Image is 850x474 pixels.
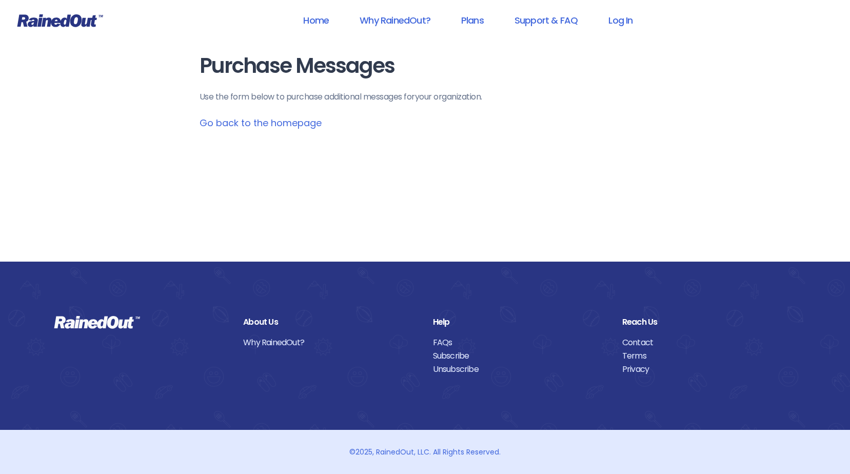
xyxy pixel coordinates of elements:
a: Plans [448,9,497,32]
div: About Us [243,315,417,329]
a: Privacy [622,363,796,376]
a: Log In [595,9,646,32]
a: Contact [622,336,796,349]
a: Why RainedOut? [346,9,444,32]
a: Unsubscribe [433,363,607,376]
a: Subscribe [433,349,607,363]
a: Go back to the homepage [200,116,322,129]
a: Terms [622,349,796,363]
p: Use the form below to purchase additional messages for your organization . [200,91,651,103]
div: Help [433,315,607,329]
a: FAQs [433,336,607,349]
a: Support & FAQ [501,9,591,32]
h1: Purchase Messages [200,54,651,77]
div: Reach Us [622,315,796,329]
a: Home [290,9,342,32]
a: Why RainedOut? [243,336,417,349]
